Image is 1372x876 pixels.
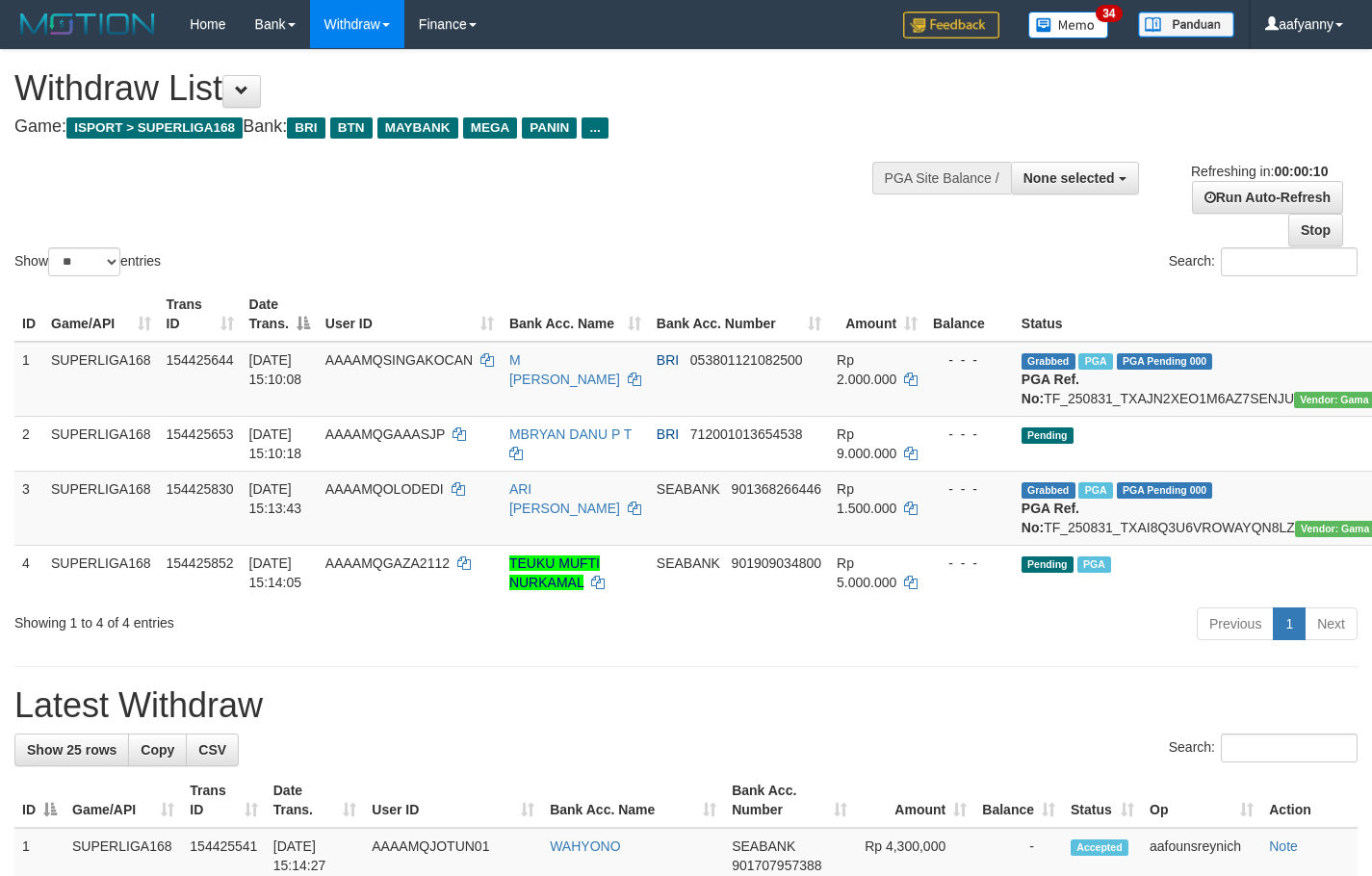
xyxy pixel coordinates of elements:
[1022,556,1074,573] span: Pending
[249,352,302,387] span: [DATE] 15:10:08
[14,734,129,766] a: Show 25 rows
[14,545,43,600] td: 4
[582,117,608,139] span: ...
[855,773,974,828] th: Amount: activate to sort column ascending
[1022,353,1075,370] span: Grabbed
[837,352,896,387] span: Rp 2.000.000
[829,287,925,342] th: Amount: activate to sort column ascending
[43,287,159,342] th: Game/API: activate to sort column ascending
[724,773,855,828] th: Bank Acc. Number: activate to sort column ascending
[1078,482,1112,499] span: Marked by aafounsreynich
[167,481,234,497] span: 154425830
[14,69,895,108] h1: Withdraw List
[925,287,1014,342] th: Balance
[872,162,1011,194] div: PGA Site Balance /
[1022,501,1079,535] b: PGA Ref. No:
[1022,482,1075,499] span: Grabbed
[1192,181,1343,214] a: Run Auto-Refresh
[14,342,43,417] td: 1
[1269,838,1298,854] a: Note
[14,416,43,471] td: 2
[837,555,896,590] span: Rp 5.000.000
[657,555,720,571] span: SEABANK
[1063,773,1142,828] th: Status: activate to sort column ascending
[657,426,679,442] span: BRI
[1077,556,1111,573] span: Marked by aafsengchandara
[837,481,896,516] span: Rp 1.500.000
[542,773,724,828] th: Bank Acc. Name: activate to sort column ascending
[43,416,159,471] td: SUPERLIGA168
[509,426,632,442] a: MBRYAN DANU P T
[657,352,679,368] span: BRI
[1221,247,1358,276] input: Search:
[66,117,243,139] span: ISPORT > SUPERLIGA168
[1117,482,1213,499] span: PGA Pending
[249,555,302,590] span: [DATE] 15:14:05
[509,481,620,516] a: ARI [PERSON_NAME]
[43,342,159,417] td: SUPERLIGA168
[1022,427,1074,444] span: Pending
[198,742,226,758] span: CSV
[159,287,242,342] th: Trans ID: activate to sort column ascending
[1078,353,1112,370] span: Marked by aafounsreynich
[522,117,577,139] span: PANIN
[266,773,365,828] th: Date Trans.: activate to sort column ascending
[1221,734,1358,762] input: Search:
[1142,773,1261,828] th: Op: activate to sort column ascending
[377,117,458,139] span: MAYBANK
[249,481,302,516] span: [DATE] 15:13:43
[330,117,373,139] span: BTN
[242,287,318,342] th: Date Trans.: activate to sort column descending
[502,287,649,342] th: Bank Acc. Name: activate to sort column ascending
[690,426,803,442] span: Copy 712001013654538 to clipboard
[933,350,1006,370] div: - - -
[974,773,1063,828] th: Balance: activate to sort column ascending
[1273,607,1306,640] a: 1
[1096,5,1122,22] span: 34
[65,773,182,828] th: Game/API: activate to sort column ascending
[14,117,895,137] h4: Game: Bank:
[1305,607,1358,640] a: Next
[1138,12,1234,38] img: panduan.png
[649,287,829,342] th: Bank Acc. Number: activate to sort column ascending
[325,426,445,442] span: AAAAMQGAAASJP
[1288,214,1343,246] a: Stop
[14,247,161,276] label: Show entries
[325,555,450,571] span: AAAAMQGAZA2112
[933,479,1006,499] div: - - -
[732,481,821,497] span: Copy 901368266446 to clipboard
[509,352,620,387] a: M [PERSON_NAME]
[1071,839,1128,856] span: Accepted
[186,734,239,766] a: CSV
[287,117,324,139] span: BRI
[167,352,234,368] span: 154425644
[509,555,600,590] a: TEUKU MUFTI NURKAMAL
[732,858,821,873] span: Copy 901707957388 to clipboard
[550,838,620,854] a: WAHYONO
[933,554,1006,573] div: - - -
[1011,162,1139,194] button: None selected
[14,10,161,39] img: MOTION_logo.png
[1023,170,1115,186] span: None selected
[732,838,795,854] span: SEABANK
[903,12,999,39] img: Feedback.jpg
[167,426,234,442] span: 154425653
[837,426,896,461] span: Rp 9.000.000
[1197,607,1274,640] a: Previous
[249,426,302,461] span: [DATE] 15:10:18
[27,742,116,758] span: Show 25 rows
[657,481,720,497] span: SEABANK
[1022,372,1079,406] b: PGA Ref. No:
[182,773,265,828] th: Trans ID: activate to sort column ascending
[1117,353,1213,370] span: PGA Pending
[1169,734,1358,762] label: Search:
[933,425,1006,444] div: - - -
[128,734,187,766] a: Copy
[43,545,159,600] td: SUPERLIGA168
[14,686,1358,725] h1: Latest Withdraw
[1261,773,1358,828] th: Action
[141,742,174,758] span: Copy
[325,481,444,497] span: AAAAMQOLODEDI
[1191,164,1328,179] span: Refreshing in:
[1169,247,1358,276] label: Search:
